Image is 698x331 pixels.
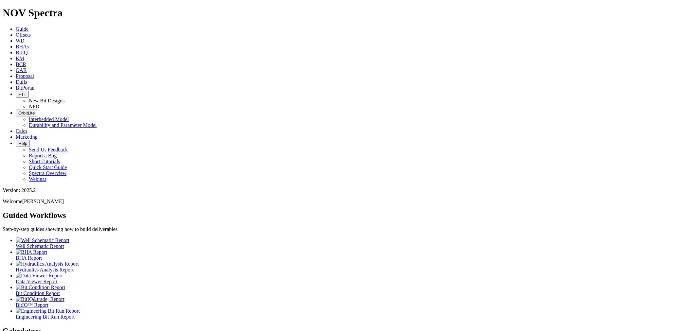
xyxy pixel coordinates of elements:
[29,176,46,182] a: Webinar
[16,110,37,116] button: OrbitLite
[16,261,695,272] a: Hydraulics Analysis Report Hydraulics Analysis Report
[3,199,695,204] p: Welcome
[3,211,695,220] h2: Guided Workflows
[16,285,695,296] a: Bit Condition Report Bit Condition Report
[16,249,695,261] a: BHA Report BHA Report
[16,285,65,290] img: Bit Condition Report
[18,141,27,146] span: Help
[16,38,25,44] a: WD
[16,296,64,302] img: BitIQ&trade; Report
[16,308,695,320] a: Engineering Bit Run Report Engineering Bit Run Report
[16,32,31,38] a: Offsets
[16,79,27,85] a: Dulls
[16,134,38,140] a: Marketing
[16,273,63,279] img: Data Viewer Report
[29,104,39,109] a: NPD
[16,267,74,272] span: Hydraulics Analysis Report
[16,296,695,308] a: BitIQ&trade; Report BitIQ™ Report
[29,159,60,164] a: Short Tutorials
[16,273,695,284] a: Data Viewer Report Data Viewer Report
[16,73,34,79] a: Proposal
[16,237,695,249] a: Well Schematic Report Well Schematic Report
[22,199,64,204] span: [PERSON_NAME]
[16,61,26,67] a: BCR
[29,170,66,176] a: Spectra Overview
[29,153,57,158] a: Report a Bug
[16,255,42,261] span: BHA Report
[29,122,97,128] a: Durability and Parameter Model
[3,226,695,232] p: Step-by-step guides showing how to build deliverables
[16,308,80,314] img: Engineering Bit Run Report
[16,243,64,249] span: Well Schematic Report
[16,50,27,55] a: BitIQ
[29,116,69,122] a: Interbedded Model
[16,237,69,243] img: Well Schematic Report
[29,98,64,103] a: New Bit Designs
[16,302,48,308] span: BitIQ™ Report
[16,67,27,73] a: OAR
[18,92,26,97] span: FTT
[18,111,35,115] span: OrbitLite
[29,147,68,152] a: Send Us Feedback
[16,91,29,98] button: FTT
[29,165,67,170] a: Quick Start Guide
[16,261,79,267] img: Hydraulics Analysis Report
[16,314,75,320] span: Engineering Bit Run Report
[16,85,35,91] a: BitPortal
[16,44,29,49] a: BHAs
[16,140,30,147] button: Help
[16,249,47,255] img: BHA Report
[3,187,695,193] div: Version: 2025.2
[3,7,695,19] h1: NOV Spectra
[16,290,60,296] span: Bit Condition Report
[16,128,27,134] a: Calcs
[16,279,58,284] span: Data Viewer Report
[16,26,28,32] a: Guide
[16,56,24,61] a: KM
